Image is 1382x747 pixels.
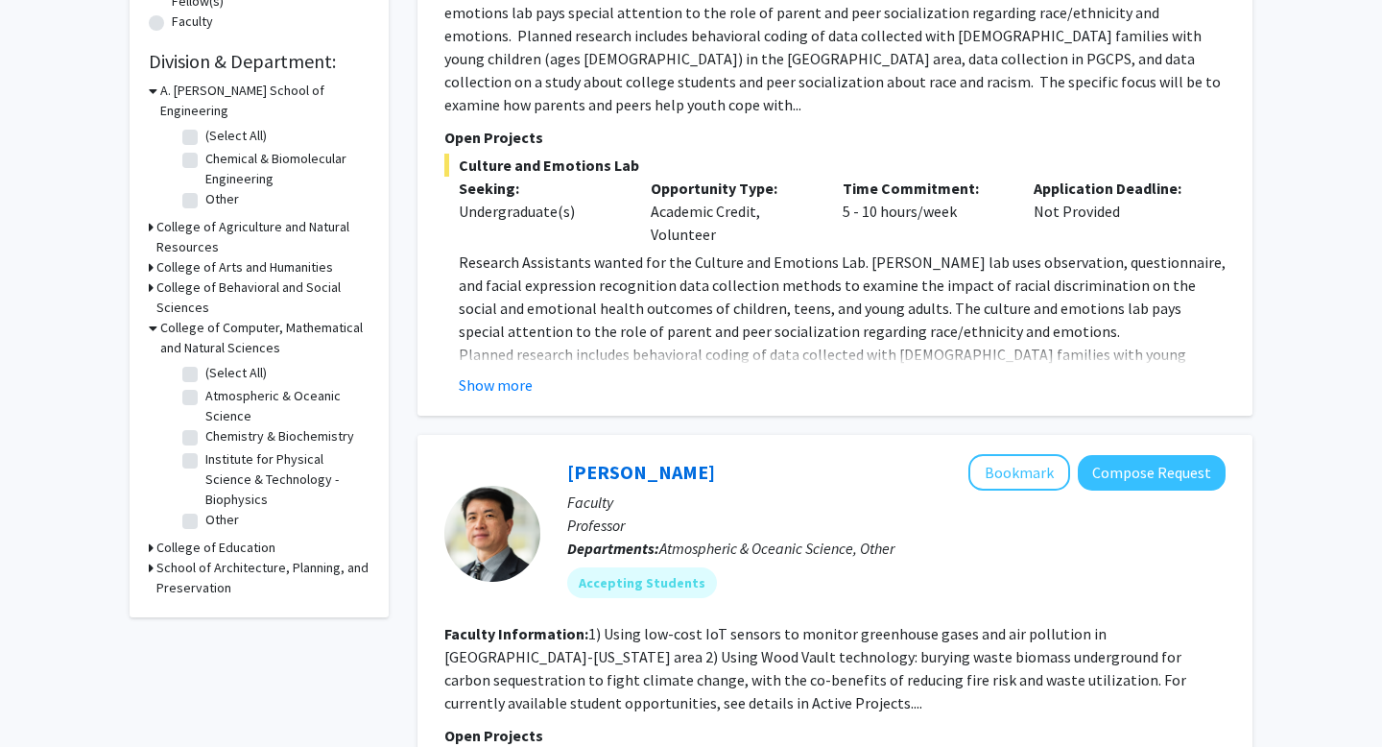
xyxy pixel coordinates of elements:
div: Academic Credit, Volunteer [636,177,828,246]
label: Other [205,189,239,209]
label: Atmospheric & Oceanic Science [205,386,365,426]
p: Open Projects [444,724,1226,747]
p: Open Projects [444,126,1226,149]
button: Compose Request to Ning Zeng [1078,455,1226,491]
label: (Select All) [205,363,267,383]
b: Faculty Information: [444,624,588,643]
p: Seeking: [459,177,622,200]
p: Application Deadline: [1034,177,1197,200]
iframe: Chat [14,661,82,733]
div: 5 - 10 hours/week [828,177,1020,246]
h3: School of Architecture, Planning, and Preservation [156,558,369,598]
h3: College of Education [156,538,275,558]
b: Departments: [567,539,659,558]
label: Faculty [172,12,213,32]
h3: College of Arts and Humanities [156,257,333,277]
fg-read-more: 1) Using low-cost IoT sensors to monitor greenhouse gases and air pollution in [GEOGRAPHIC_DATA]-... [444,624,1186,712]
h3: A. [PERSON_NAME] School of Engineering [160,81,369,121]
mat-chip: Accepting Students [567,567,717,598]
div: Undergraduate(s) [459,200,622,223]
p: Professor [567,514,1226,537]
div: Not Provided [1019,177,1211,246]
label: Institute for Physical Science & Technology - Biophysics [205,449,365,510]
label: Chemical & Biomolecular Engineering [205,149,365,189]
span: Culture and Emotions Lab [444,154,1226,177]
p: Time Commitment: [843,177,1006,200]
button: Show more [459,373,533,397]
button: Add Ning Zeng to Bookmarks [968,454,1070,491]
span: Atmospheric & Oceanic Science, Other [659,539,894,558]
h2: Division & Department: [149,50,369,73]
label: Other [205,510,239,530]
p: Planned research includes behavioral coding of data collected with [DEMOGRAPHIC_DATA] families wi... [459,343,1226,458]
label: (Select All) [205,126,267,146]
h3: College of Agriculture and Natural Resources [156,217,369,257]
h3: College of Behavioral and Social Sciences [156,277,369,318]
p: Research Assistants wanted for the Culture and Emotions Lab. [PERSON_NAME] lab uses observation, ... [459,251,1226,343]
p: Opportunity Type: [651,177,814,200]
h3: College of Computer, Mathematical and Natural Sciences [160,318,369,358]
a: [PERSON_NAME] [567,460,715,484]
p: Faculty [567,491,1226,514]
label: Chemistry & Biochemistry [205,426,354,446]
